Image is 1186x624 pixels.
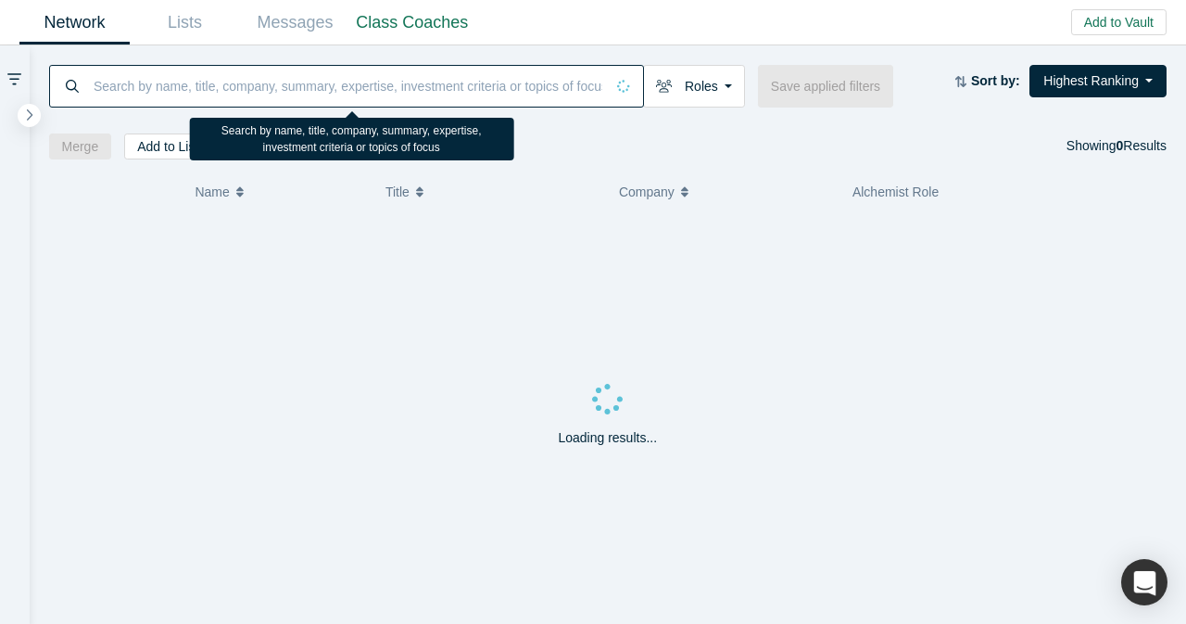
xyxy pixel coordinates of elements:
button: Add to Vault [1071,9,1167,35]
div: Showing [1066,134,1167,159]
span: Title [385,172,410,211]
button: Add to List [124,134,211,159]
button: Name [195,172,366,211]
a: Lists [130,1,240,45]
span: Company [619,172,675,211]
span: Name [195,172,229,211]
a: Class Coaches [350,1,474,45]
p: Loading results... [558,428,657,448]
button: Roles [643,65,745,108]
button: Title [385,172,599,211]
button: Company [619,172,833,211]
strong: 0 [1117,138,1124,153]
a: Network [19,1,130,45]
span: Results [1117,138,1167,153]
button: Highest Ranking [1029,65,1167,97]
button: Save applied filters [758,65,893,108]
input: Search by name, title, company, summary, expertise, investment criteria or topics of focus [92,64,604,108]
button: Merge [49,134,112,159]
span: Alchemist Role [852,185,939,199]
a: Messages [240,1,350,45]
strong: Sort by: [971,73,1020,88]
